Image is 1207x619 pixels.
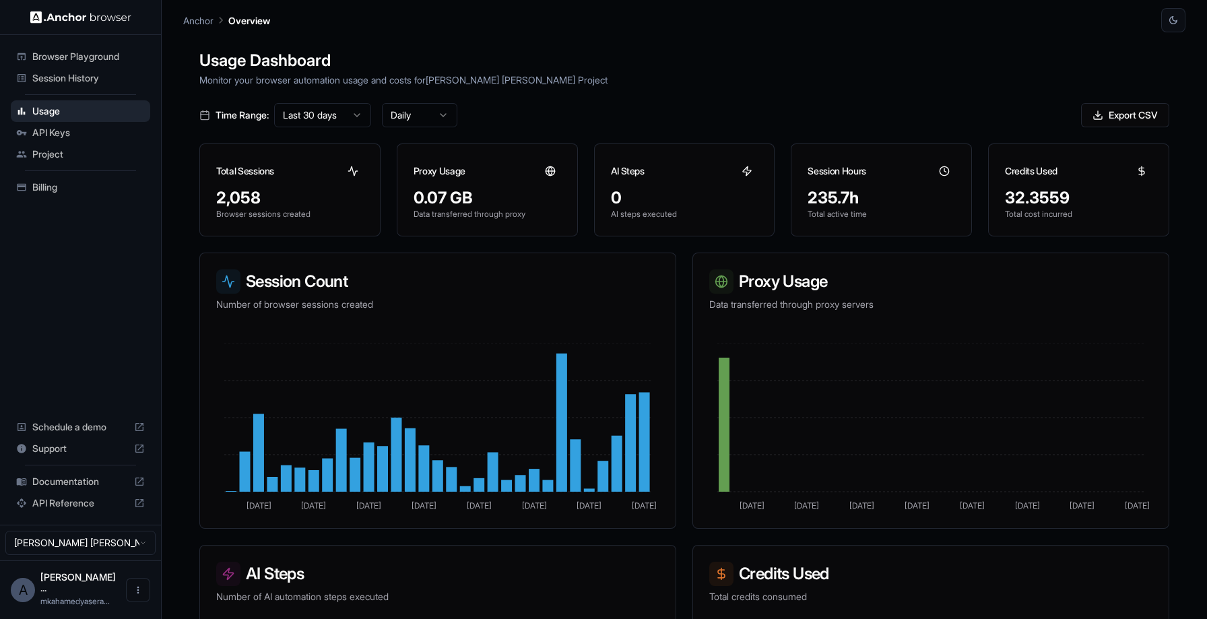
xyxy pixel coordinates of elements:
[709,590,1152,604] p: Total credits consumed
[40,571,116,593] span: Ahamed Yaser Arafath MK
[216,590,659,604] p: Number of AI automation steps executed
[414,209,561,220] p: Data transferred through proxy
[126,578,150,602] button: Open menu
[183,13,270,28] nav: breadcrumb
[11,578,35,602] div: A
[11,176,150,198] div: Billing
[740,500,764,511] tspan: [DATE]
[11,122,150,143] div: API Keys
[216,269,659,294] h3: Session Count
[247,500,271,511] tspan: [DATE]
[632,500,657,511] tspan: [DATE]
[32,181,145,194] span: Billing
[808,187,955,209] div: 235.7h
[11,438,150,459] div: Support
[577,500,601,511] tspan: [DATE]
[960,500,985,511] tspan: [DATE]
[1070,500,1095,511] tspan: [DATE]
[183,13,214,28] p: Anchor
[808,209,955,220] p: Total active time
[228,13,270,28] p: Overview
[216,164,274,178] h3: Total Sessions
[414,164,465,178] h3: Proxy Usage
[301,500,326,511] tspan: [DATE]
[11,492,150,514] div: API Reference
[32,104,145,118] span: Usage
[414,187,561,209] div: 0.07 GB
[1081,103,1169,127] button: Export CSV
[32,50,145,63] span: Browser Playground
[40,596,110,606] span: mkahamedyaserarafath@gmail.com
[709,298,1152,311] p: Data transferred through proxy servers
[11,143,150,165] div: Project
[32,496,129,510] span: API Reference
[32,148,145,161] span: Project
[1005,209,1152,220] p: Total cost incurred
[905,500,929,511] tspan: [DATE]
[11,67,150,89] div: Session History
[216,562,659,586] h3: AI Steps
[32,420,129,434] span: Schedule a demo
[849,500,874,511] tspan: [DATE]
[1125,500,1150,511] tspan: [DATE]
[1015,500,1040,511] tspan: [DATE]
[216,108,269,122] span: Time Range:
[11,471,150,492] div: Documentation
[611,187,758,209] div: 0
[32,71,145,85] span: Session History
[11,416,150,438] div: Schedule a demo
[467,500,492,511] tspan: [DATE]
[1005,187,1152,209] div: 32.3559
[216,187,364,209] div: 2,058
[522,500,547,511] tspan: [DATE]
[199,48,1169,73] h1: Usage Dashboard
[611,164,645,178] h3: AI Steps
[32,442,129,455] span: Support
[32,475,129,488] span: Documentation
[709,269,1152,294] h3: Proxy Usage
[356,500,381,511] tspan: [DATE]
[1005,164,1057,178] h3: Credits Used
[11,100,150,122] div: Usage
[611,209,758,220] p: AI steps executed
[412,500,436,511] tspan: [DATE]
[808,164,866,178] h3: Session Hours
[32,126,145,139] span: API Keys
[30,11,131,24] img: Anchor Logo
[199,73,1169,87] p: Monitor your browser automation usage and costs for [PERSON_NAME] [PERSON_NAME] Project
[794,500,819,511] tspan: [DATE]
[709,562,1152,586] h3: Credits Used
[11,46,150,67] div: Browser Playground
[216,209,364,220] p: Browser sessions created
[216,298,659,311] p: Number of browser sessions created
